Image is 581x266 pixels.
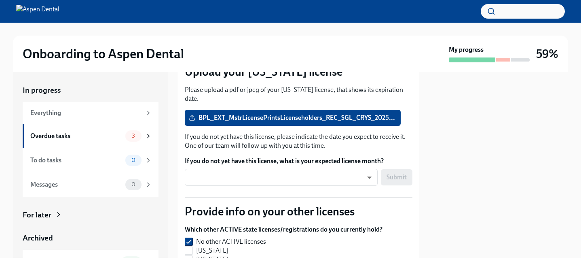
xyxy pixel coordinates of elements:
span: 0 [127,157,140,163]
h3: 59% [536,47,558,61]
strong: My progress [449,45,484,54]
div: Everything [30,109,142,117]
p: If you do not yet have this license, please indicate the date you expect to receive it. One of ou... [185,132,412,150]
a: For later [23,210,158,220]
span: [US_STATE] [196,255,228,264]
div: To do tasks [30,156,122,165]
span: 0 [127,181,140,187]
img: Aspen Dental [16,5,59,18]
span: [US_STATE] [196,246,228,255]
a: Overdue tasks3 [23,124,158,148]
a: Messages0 [23,172,158,197]
span: 3 [127,133,140,139]
div: Messages [30,180,122,189]
label: BPL_EXT_MstrLicensePrintsLicenseholders_REC_SGL_CRYS_2025... [185,110,401,126]
h2: Onboarding to Aspen Dental [23,46,184,62]
label: Which other ACTIVE state licenses/registrations do you currently hold? [185,225,382,234]
div: For later [23,210,51,220]
a: To do tasks0 [23,148,158,172]
a: In progress [23,85,158,96]
div: Overdue tasks [30,132,122,140]
p: Provide info on your other licenses [185,204,412,219]
div: ​ [185,169,378,186]
a: Archived [23,233,158,243]
p: Please upload a pdf or jpeg of your [US_STATE] license, that shows its expiration date. [185,85,412,103]
span: No other ACTIVE licenses [196,237,266,246]
label: If you do not yet have this license, what is your expected license month? [185,157,412,166]
span: BPL_EXT_MstrLicensePrintsLicenseholders_REC_SGL_CRYS_2025... [190,114,395,122]
a: Everything [23,102,158,124]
